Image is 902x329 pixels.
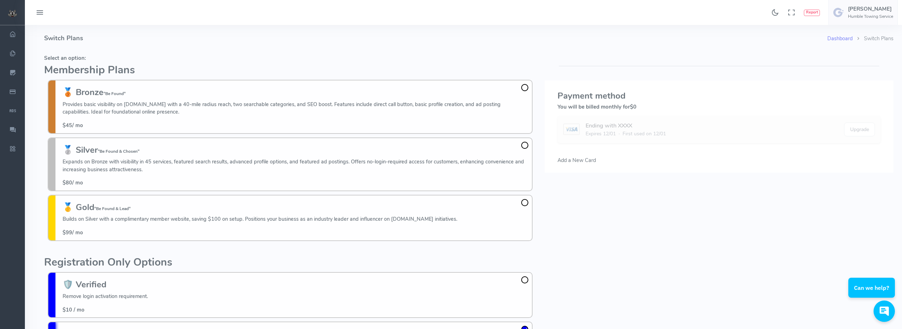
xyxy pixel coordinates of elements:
[848,6,893,12] h5: [PERSON_NAME]
[63,306,84,313] span: $10 / mo
[843,258,902,329] iframe: Conversations
[63,145,528,155] h3: 🥈 Silver
[557,157,596,164] span: Add a New Card
[557,104,881,110] h5: You will be billed monthly for
[586,130,616,137] span: Expires 12/01
[848,14,893,19] h6: Humble Towing Service
[63,215,457,223] p: Builds on Silver with a complimentary member website, saving $100 on setup. Positions your busine...
[103,91,126,96] small: "Be Found"
[827,35,853,42] a: Dashboard
[44,55,536,61] h5: Select an option:
[853,35,893,43] li: Switch Plans
[63,158,528,173] p: Expands on Bronze with visibility in 45 services, featured search results, advanced profile optio...
[98,148,139,154] small: "Be Found & Chosen"
[44,64,536,76] h2: Membership Plans
[557,91,881,100] h3: Payment method
[63,122,72,129] span: $45
[563,124,580,135] img: card image
[44,257,536,268] h2: Registration Only Options
[619,130,620,137] span: ·
[63,122,83,129] span: / mo
[94,206,130,211] small: "Be Found & Lead"
[63,293,148,301] p: Remove login activation requirement.
[844,122,875,136] button: Upgrade
[63,101,528,116] p: Provides basic visibility on [DOMAIN_NAME] with a 40-mile radius reach, two searchable categories...
[63,203,457,212] h3: 🥇 Gold
[63,280,148,289] h3: 🛡️ Verified
[833,7,844,18] img: user-image
[7,9,17,17] img: small logo
[623,130,666,137] span: First used on 12/01
[630,103,636,110] span: $0
[63,88,528,97] h3: 🥉 Bronze
[63,229,72,236] span: $99
[804,10,820,16] button: Report
[63,179,83,186] span: / mo
[44,25,827,52] h4: Switch Plans
[63,229,83,236] span: / mo
[586,121,666,130] div: Ending with XXXX
[63,179,72,186] span: $80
